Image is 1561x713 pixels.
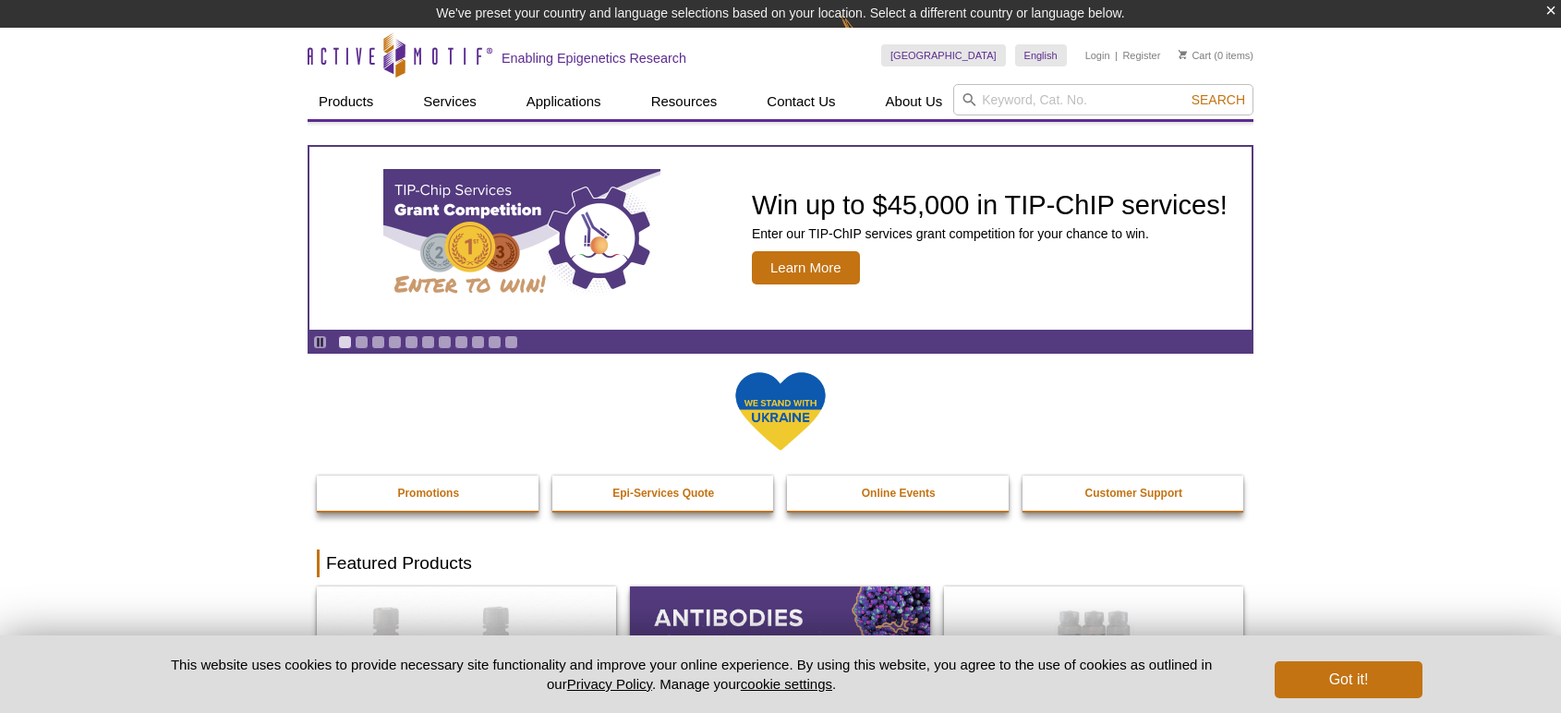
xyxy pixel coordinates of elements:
[1186,91,1251,108] button: Search
[1179,44,1253,66] li: (0 items)
[787,476,1010,511] a: Online Events
[552,476,776,511] a: Epi-Services Quote
[1192,92,1245,107] span: Search
[1115,44,1118,66] li: |
[515,84,612,119] a: Applications
[317,550,1244,577] h2: Featured Products
[309,147,1252,330] article: TIP-ChIP Services Grant Competition
[841,14,889,57] img: Change Here
[640,84,729,119] a: Resources
[734,370,827,453] img: We Stand With Ukraine
[502,50,686,66] h2: Enabling Epigenetics Research
[438,335,452,349] a: Go to slide 7
[752,191,1228,219] h2: Win up to $45,000 in TIP-ChIP services!
[1015,44,1067,66] a: English
[309,147,1252,330] a: TIP-ChIP Services Grant Competition Win up to $45,000 in TIP-ChIP services! Enter our TIP-ChIP se...
[454,335,468,349] a: Go to slide 8
[752,225,1228,242] p: Enter our TIP-ChIP services grant competition for your chance to win.
[421,335,435,349] a: Go to slide 6
[308,84,384,119] a: Products
[504,335,518,349] a: Go to slide 11
[1179,50,1187,59] img: Your Cart
[313,335,327,349] a: Toggle autoplay
[383,169,660,308] img: TIP-ChIP Services Grant Competition
[1085,49,1110,62] a: Login
[488,335,502,349] a: Go to slide 10
[752,251,860,284] span: Learn More
[1085,487,1182,500] strong: Customer Support
[317,476,540,511] a: Promotions
[612,487,714,500] strong: Epi-Services Quote
[355,335,369,349] a: Go to slide 2
[397,487,459,500] strong: Promotions
[388,335,402,349] a: Go to slide 4
[953,84,1253,115] input: Keyword, Cat. No.
[741,676,832,692] button: cookie settings
[1122,49,1160,62] a: Register
[338,335,352,349] a: Go to slide 1
[1179,49,1211,62] a: Cart
[567,676,652,692] a: Privacy Policy
[875,84,954,119] a: About Us
[881,44,1006,66] a: [GEOGRAPHIC_DATA]
[1275,661,1422,698] button: Got it!
[412,84,488,119] a: Services
[862,487,936,500] strong: Online Events
[1023,476,1246,511] a: Customer Support
[139,655,1244,694] p: This website uses cookies to provide necessary site functionality and improve your online experie...
[371,335,385,349] a: Go to slide 3
[471,335,485,349] a: Go to slide 9
[756,84,846,119] a: Contact Us
[405,335,418,349] a: Go to slide 5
